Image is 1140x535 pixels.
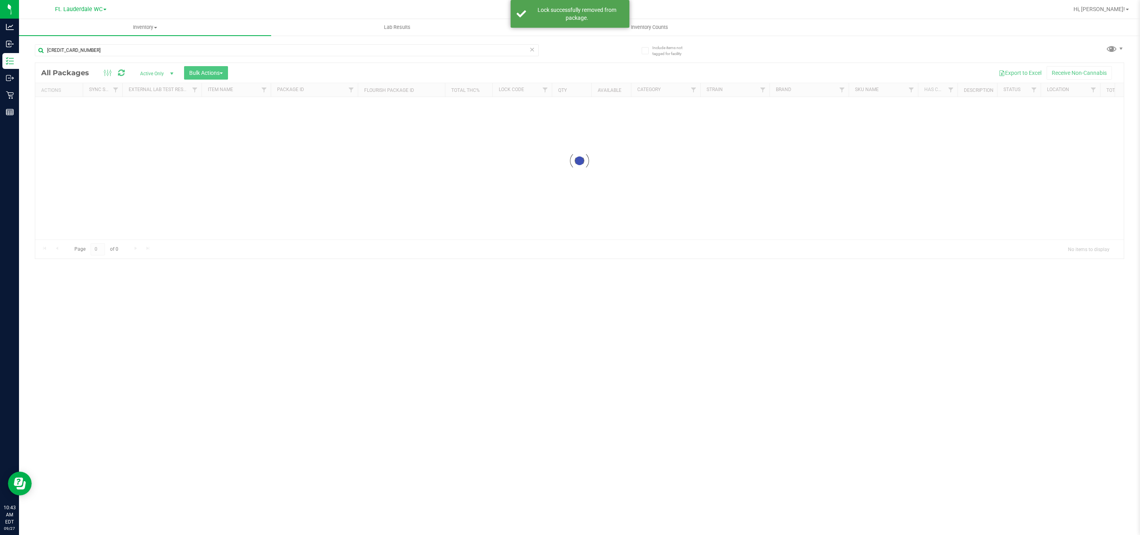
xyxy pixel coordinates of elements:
span: Clear [529,44,535,55]
p: 10:43 AM EDT [4,504,15,525]
span: Lab Results [373,24,421,31]
inline-svg: Inbound [6,40,14,48]
a: Inventory Counts [523,19,775,36]
span: Inventory Counts [620,24,679,31]
p: 09/27 [4,525,15,531]
inline-svg: Retail [6,91,14,99]
inline-svg: Inventory [6,57,14,65]
inline-svg: Analytics [6,23,14,31]
span: Inventory [19,24,271,31]
a: Lab Results [271,19,523,36]
inline-svg: Reports [6,108,14,116]
a: Inventory [19,19,271,36]
span: Hi, [PERSON_NAME]! [1073,6,1125,12]
span: Ft. Lauderdale WC [55,6,103,13]
inline-svg: Outbound [6,74,14,82]
div: Lock successfully removed from package. [530,6,623,22]
span: Include items not tagged for facility [652,45,692,57]
input: Search Package ID, Item Name, SKU, Lot or Part Number... [35,44,539,56]
iframe: Resource center [8,472,32,495]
